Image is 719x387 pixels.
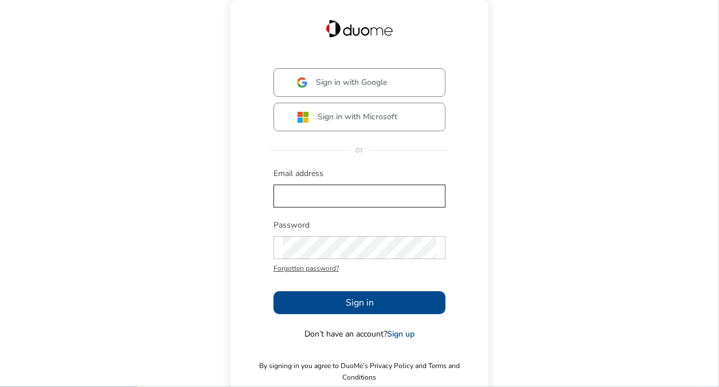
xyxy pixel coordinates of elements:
span: Email address [273,168,446,179]
span: Sign in with Microsoft [318,111,397,123]
img: Duome [326,20,393,37]
span: Sign in with Google [316,77,388,88]
img: ms.svg [297,111,309,123]
span: Don’t have an account? [304,329,415,340]
span: Password [273,220,446,231]
img: google.svg [297,77,307,88]
span: Forgotten password? [273,263,446,274]
button: Sign in [273,291,446,314]
button: Sign in with Google [273,68,446,97]
a: Sign up [387,329,415,339]
span: Sign in [346,296,374,310]
button: Sign in with Microsoft [273,103,446,131]
span: By signing in you agree to DuoMe’s Privacy Policy and Terms and Conditions [242,360,477,383]
span: or [350,143,370,156]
